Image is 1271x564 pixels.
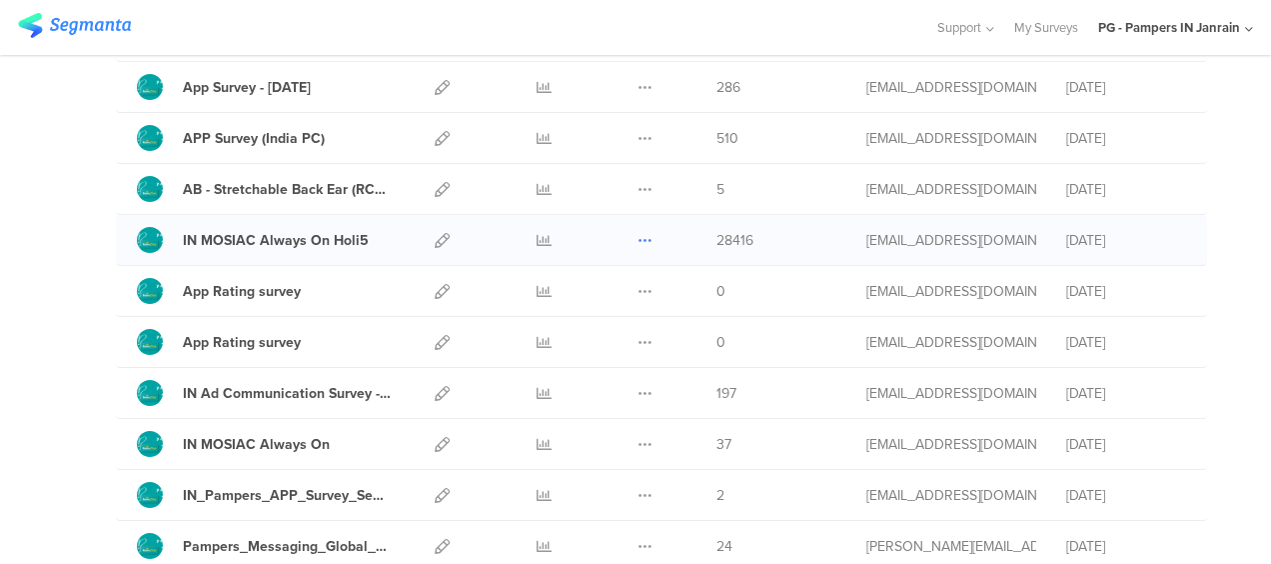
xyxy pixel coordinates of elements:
div: gupta.a.49@pg.com [866,383,1036,404]
div: [DATE] [1066,383,1186,404]
div: [DATE] [1066,485,1186,506]
div: gupta.a.49@pg.com [866,332,1036,353]
a: IN_Pampers_APP_Survey_Sept2024 [137,482,391,508]
div: [DATE] [1066,281,1186,302]
div: [DATE] [1066,77,1186,98]
a: AB - Stretchable Back Ear (RCLA discussion)) [137,176,391,202]
div: gupta.a.49@pg.com [866,230,1036,251]
div: App Survey - March 2025 [183,77,311,98]
div: IN Ad Communication Survey - Oct 2024 [183,383,391,404]
div: benke.vb.1@pg.com [866,536,1036,557]
a: App Rating survey [137,278,301,304]
div: APP Survey (India PC) [183,128,325,149]
div: IN_Pampers_APP_Survey_Sept2024 [183,485,391,506]
div: [DATE] [1066,179,1186,200]
a: App Survey - [DATE] [137,74,311,100]
div: gupta.a.49@pg.com [866,128,1036,149]
div: App Rating survey [183,332,301,353]
a: IN Ad Communication Survey - [DATE] [137,380,391,406]
span: 286 [716,77,740,98]
div: gupta.a.49@pg.com [866,485,1036,506]
div: gupta.a.49@pg.com [866,77,1036,98]
span: 197 [716,383,736,404]
div: gupta.a.49@pg.com [866,179,1036,200]
span: 37 [716,434,731,455]
span: 510 [716,128,738,149]
a: IN MOSIAC Always On Holi5 [137,227,369,253]
span: 28416 [716,230,753,251]
a: APP Survey (India PC) [137,125,325,151]
div: [DATE] [1066,332,1186,353]
div: [DATE] [1066,434,1186,455]
span: 0 [716,281,725,302]
span: 2 [716,485,724,506]
div: [DATE] [1066,230,1186,251]
div: gupta.a.49@pg.com [866,434,1036,455]
div: IN MOSIAC Always On Holi5 [183,230,369,251]
div: [DATE] [1066,536,1186,557]
span: Support [937,18,981,37]
a: Pampers_Messaging_Global_Activation [137,533,391,559]
div: IN MOSIAC Always On [183,434,330,455]
div: gupta.a.49@pg.com [866,281,1036,302]
span: 24 [716,536,732,557]
div: AB - Stretchable Back Ear (RCLA discussion)) [183,179,391,200]
img: segmanta logo [18,13,131,38]
span: 5 [716,179,724,200]
a: IN MOSIAC Always On [137,431,330,457]
div: PG - Pampers IN Janrain [1098,18,1240,37]
div: Pampers_Messaging_Global_Activation [183,536,391,557]
span: 0 [716,332,725,353]
div: App Rating survey [183,281,301,302]
a: App Rating survey [137,329,301,355]
div: [DATE] [1066,128,1186,149]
